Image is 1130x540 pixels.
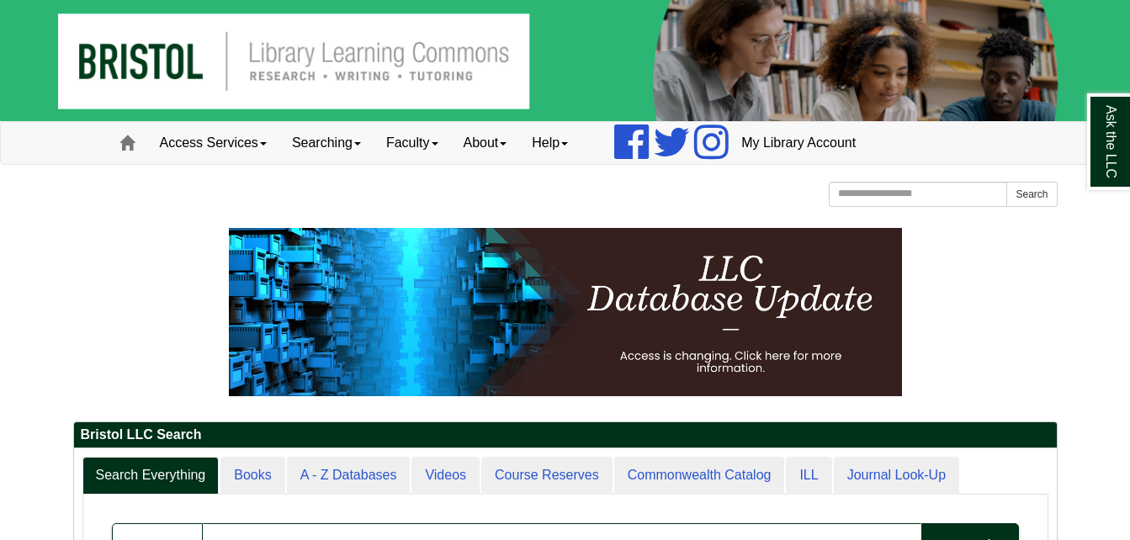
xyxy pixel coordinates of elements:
a: Faculty [374,122,451,164]
a: Journal Look-Up [834,457,959,495]
a: Commonwealth Catalog [614,457,785,495]
img: HTML tutorial [229,228,902,396]
a: Access Services [147,122,279,164]
a: Videos [411,457,480,495]
a: Books [220,457,284,495]
a: A - Z Databases [287,457,411,495]
a: Search Everything [82,457,220,495]
button: Search [1006,182,1057,207]
a: Searching [279,122,374,164]
a: Course Reserves [481,457,613,495]
a: My Library Account [729,122,868,164]
a: About [451,122,520,164]
h2: Bristol LLC Search [74,422,1057,448]
a: ILL [786,457,831,495]
a: Help [519,122,581,164]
